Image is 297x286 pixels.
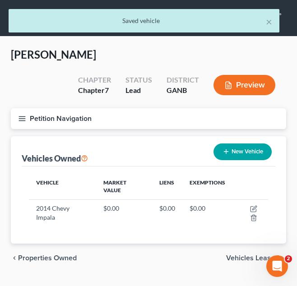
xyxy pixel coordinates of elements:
iframe: Intercom live chat [266,255,288,277]
button: New Vehicle [213,143,272,160]
span: 7 [105,86,109,94]
button: Vehicles Leased chevron_right [226,254,286,262]
th: Exemptions [182,174,232,200]
span: Vehicles Leased [226,254,279,262]
div: Vehicles Owned [22,153,88,164]
div: GANB [167,85,199,96]
i: chevron_right [279,254,286,262]
button: chevron_left Properties Owned [11,254,77,262]
th: Liens [152,174,182,200]
div: Chapter [78,75,111,85]
span: 2 [285,255,292,263]
td: $0.00 [152,199,182,226]
span: Properties Owned [18,254,77,262]
td: 2014 Chevy Impala [29,199,96,226]
span: [PERSON_NAME] [11,48,96,61]
th: Vehicle [29,174,96,200]
div: Saved vehicle [16,16,272,25]
th: Market Value [96,174,152,200]
button: Petition Navigation [11,108,286,129]
i: chevron_left [11,254,18,262]
td: $0.00 [96,199,152,226]
td: $0.00 [182,199,232,226]
div: Lead [125,85,152,96]
button: Preview [213,75,275,95]
button: × [266,16,272,27]
div: Chapter [78,85,111,96]
div: District [167,75,199,85]
div: Status [125,75,152,85]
